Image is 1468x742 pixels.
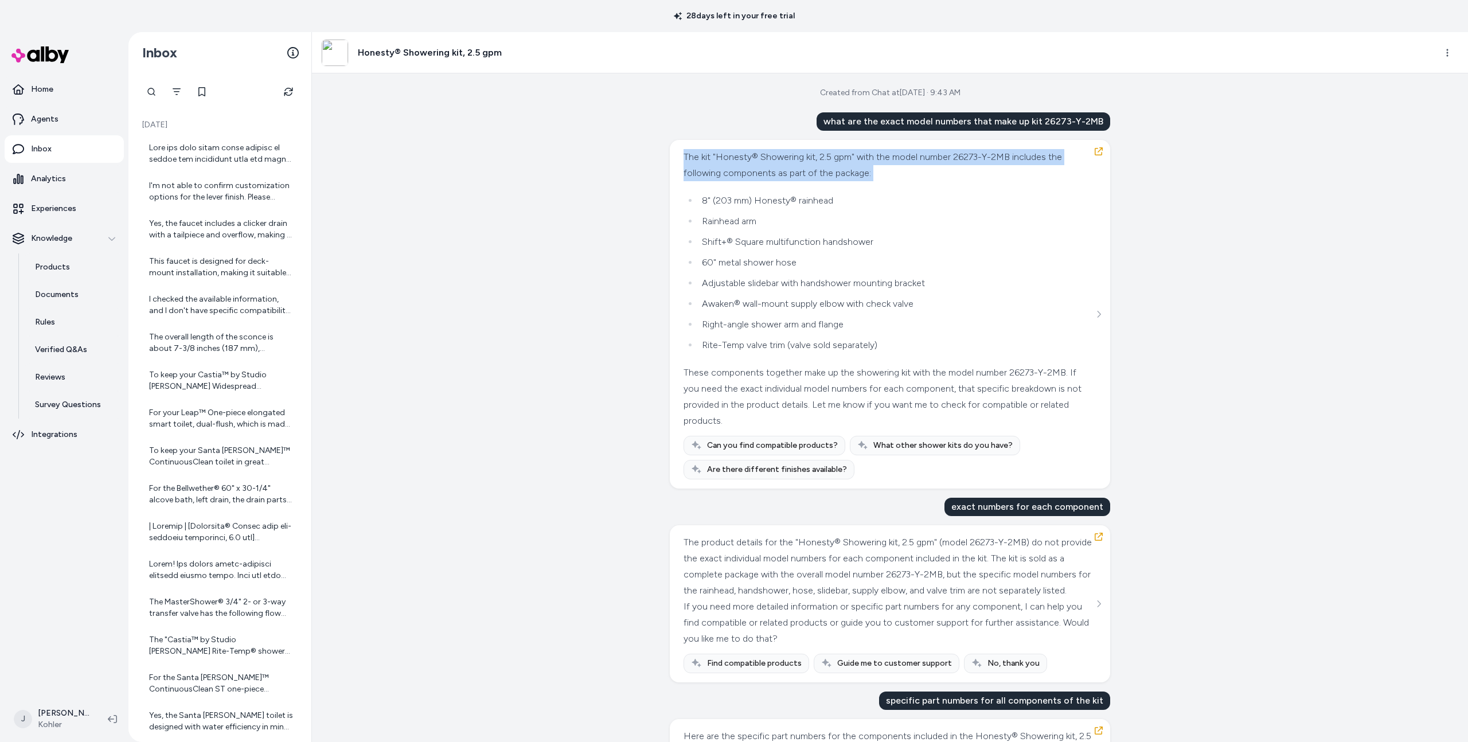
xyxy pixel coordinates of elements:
p: Documents [35,289,79,300]
span: Can you find compatible products? [707,440,838,451]
span: What other shower kits do you have? [873,440,1013,451]
a: Yes, the faucet includes a clicker drain with a tailpiece and overflow, making it a complete set ... [140,211,300,248]
p: Knowledge [31,233,72,244]
a: I checked the available information, and I don't have specific compatibility details for the Levi... [140,287,300,323]
div: Yes, the Santa [PERSON_NAME] toilet is designed with water efficiency in mind. The WaterSense cer... [149,710,293,733]
div: Yes, the faucet includes a clicker drain with a tailpiece and overflow, making it a complete set ... [149,218,293,241]
img: alby Logo [11,46,69,63]
a: Integrations [5,421,124,448]
a: Lorem! Ips dolors ametc-adipisci elitsedd eiusmo tempo. Inci utl etdo magnaal enim admin veni qui... [140,552,300,588]
a: The "Castia™ by Studio [PERSON_NAME] Rite-Temp® shower trim kit, 2.5 gpm" is constructed with pre... [140,627,300,664]
a: I'm not able to confirm customization options for the lever finish. Please check the product deta... [140,173,300,210]
button: See more [1092,307,1106,321]
p: [DATE] [140,119,300,131]
span: Guide me to customer support [837,658,952,669]
p: [PERSON_NAME] [38,708,89,719]
div: The "Castia™ by Studio [PERSON_NAME] Rite-Temp® shower trim kit, 2.5 gpm" is constructed with pre... [149,634,293,657]
div: For your Leap™ One-piece elongated smart toilet, dual-flush, which is made of vitreous china, it ... [149,407,293,430]
p: Rules [35,317,55,328]
li: Rainhead arm [698,213,1094,229]
li: Rite-Temp valve trim (valve sold separately) [698,337,1094,353]
button: J[PERSON_NAME]Kohler [7,701,99,737]
p: Analytics [31,173,66,185]
div: The kit "Honesty® Showering kit, 2.5 gpm" with the model number 26273-Y-2MB includes the followin... [684,149,1094,181]
a: To keep your Santa [PERSON_NAME]™ ContinuousClean toilet in great condition, you can use the KOHL... [140,438,300,475]
p: Verified Q&As [35,344,87,356]
p: Experiences [31,203,76,214]
a: The overall length of the sconce is about 7-3/8 inches (187 mm), providing a balanced design. [140,325,300,361]
p: Agents [31,114,58,125]
a: | Loremip | [Dolorsita® Consec adip eli-seddoeiu temporinci, 6.0 utl](etdol://mag.aliqua.eni/ad/m... [140,514,300,550]
a: Inbox [5,135,124,163]
button: See more [1092,597,1106,611]
div: For the Santa [PERSON_NAME]™ ContinuousClean ST one-piece compact elongated toilet, 1.28 gpf, com... [149,672,293,695]
button: Knowledge [5,225,124,252]
a: Lore ips dolo sitam conse adipisc el seddoe tem incididunt utla etd magna aliq enimad: | Minimven... [140,135,300,172]
div: This faucet is designed for deck-mount installation, making it suitable for most standard kitchen... [149,256,293,279]
div: | Loremip | [Dolorsita® Consec adip eli-seddoeiu temporinci, 6.0 utl](etdol://mag.aliqua.eni/ad/m... [149,521,293,544]
p: Integrations [31,429,77,440]
div: To keep your Santa [PERSON_NAME]™ ContinuousClean toilet in great condition, you can use the KOHL... [149,445,293,468]
li: 60" metal shower hose [698,255,1094,271]
span: Find compatible products [707,658,802,669]
a: Yes, the Santa [PERSON_NAME] toilet is designed with water efficiency in mind. The WaterSense cer... [140,703,300,740]
a: For your Leap™ One-piece elongated smart toilet, dual-flush, which is made of vitreous china, it ... [140,400,300,437]
div: The overall length of the sconce is about 7-3/8 inches (187 mm), providing a balanced design. [149,331,293,354]
p: Reviews [35,372,65,383]
div: To keep your Castia™ by Studio [PERSON_NAME] Widespread bathroom sink faucet clean and looking be... [149,369,293,392]
a: Agents [5,106,124,133]
p: Products [35,261,70,273]
a: Experiences [5,195,124,222]
div: what are the exact model numbers that make up kit 26273-Y-2MB [817,112,1110,131]
img: %20Cannot%20read%20properties%20of%20null%20(reading%20'length') [322,40,348,66]
span: Kohler [38,719,89,731]
li: Awaken® wall-mount supply elbow with check valve [698,296,1094,312]
li: 8" (203 mm) Honesty® rainhead [698,193,1094,209]
a: For the Santa [PERSON_NAME]™ ContinuousClean ST one-piece compact elongated toilet, 1.28 gpf, com... [140,665,300,702]
div: exact numbers for each component [944,498,1110,516]
div: I checked the available information, and I don't have specific compatibility details for the Levi... [149,294,293,317]
button: Filter [165,80,188,103]
div: The product details for the "Honesty® Showering kit, 2.5 gpm" (model 26273-Y-2MB) do not provide ... [684,534,1094,599]
div: The MasterShower® 3/4" 2- or 3-way transfer valve has the following flow rates: - Using one outle... [149,596,293,619]
a: Home [5,76,124,103]
li: Shift+® Square multifunction handshower [698,234,1094,250]
a: The MasterShower® 3/4" 2- or 3-way transfer valve has the following flow rates: - Using one outle... [140,589,300,626]
div: For the Bellwether® 60" x 30-1/4" alcove bath, left drain, the drain parts are included in a smal... [149,483,293,506]
div: I'm not able to confirm customization options for the lever finish. Please check the product deta... [149,180,293,203]
h3: Honesty® Showering kit, 2.5 gpm [358,46,502,60]
li: Adjustable slidebar with handshower mounting bracket [698,275,1094,291]
span: Are there different finishes available? [707,464,847,475]
a: Rules [24,308,124,336]
span: No, thank you [987,658,1040,669]
a: To keep your Castia™ by Studio [PERSON_NAME] Widespread bathroom sink faucet clean and looking be... [140,362,300,399]
div: If you need more detailed information or specific part numbers for any component, I can help you ... [684,599,1094,647]
button: Refresh [277,80,300,103]
div: These components together make up the showering kit with the model number 26273-Y-2MB. If you nee... [684,365,1094,429]
p: Home [31,84,53,95]
p: Survey Questions [35,399,101,411]
a: Documents [24,281,124,308]
a: This faucet is designed for deck-mount installation, making it suitable for most standard kitchen... [140,249,300,286]
li: Right-angle shower arm and flange [698,317,1094,333]
span: J [14,710,32,728]
a: Products [24,253,124,281]
div: Created from Chat at [DATE] · 9:43 AM [820,87,961,99]
a: Verified Q&As [24,336,124,364]
h2: Inbox [142,44,177,61]
div: specific part numbers for all components of the kit [879,692,1110,710]
a: Reviews [24,364,124,391]
p: 28 days left in your free trial [667,10,802,22]
a: For the Bellwether® 60" x 30-1/4" alcove bath, left drain, the drain parts are included in a smal... [140,476,300,513]
a: Analytics [5,165,124,193]
a: Survey Questions [24,391,124,419]
div: Lore ips dolo sitam conse adipisc el seddoe tem incididunt utla etd magna aliq enimad: | Minimven... [149,142,293,165]
p: Inbox [31,143,52,155]
div: Lorem! Ips dolors ametc-adipisci elitsedd eiusmo tempo. Inci utl etdo magnaal enim admin veni qui... [149,559,293,581]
